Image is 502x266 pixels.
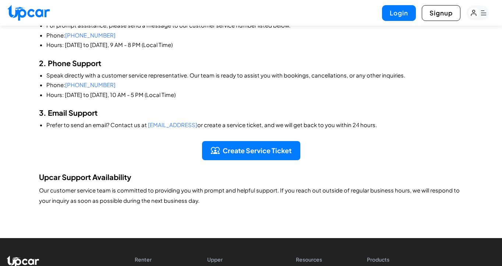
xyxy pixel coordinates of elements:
[148,121,197,128] span: [EMAIL_ADDRESS]
[422,5,460,21] button: Signup
[39,185,463,206] p: Our customer service team is committed to providing you with prompt and helpful support. If you r...
[39,172,463,182] h2: Upcar Support Availability
[46,91,463,99] li: Hours: [DATE] to [DATE], 10 AM - 5 PM (Local Time)
[382,5,416,21] button: Login
[39,108,463,118] h2: 3. Email Support
[367,256,413,263] h4: Products
[7,5,50,21] img: Upcar Logo
[207,256,271,263] h4: Upper
[46,121,463,129] li: Prefer to send an email? Contact us at or create a service ticket, and we will get back to you wi...
[65,32,116,39] span: [PHONE_NUMBER]
[135,256,183,263] h4: Renter
[39,58,463,68] h2: 2. Phone Support
[46,71,463,80] li: Speak directly with a customer service representative. Our team is ready to assist you with booki...
[202,141,300,160] button: Create Service Ticket
[46,31,463,40] li: Phone:
[46,41,463,49] li: Hours: [DATE] to [DATE], 9 AM - 8 PM (Local Time)
[46,81,463,89] li: Phone:
[65,81,116,88] span: [PHONE_NUMBER]
[296,256,343,263] h4: Resources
